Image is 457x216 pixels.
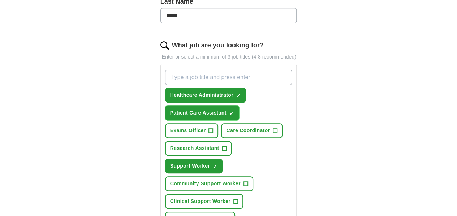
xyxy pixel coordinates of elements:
span: Healthcare Administrator [170,91,233,99]
label: What job are you looking for? [172,40,264,50]
button: Clinical Support Worker [165,194,243,209]
button: Research Assistant [165,141,232,156]
button: Patient Care Assistant✓ [165,105,239,120]
span: Clinical Support Worker [170,198,230,205]
button: Exams Officer [165,123,219,138]
input: Type a job title and press enter [165,70,292,85]
button: Community Support Worker [165,176,253,191]
span: ✓ [213,164,217,169]
button: Healthcare Administrator✓ [165,88,246,103]
button: Support Worker✓ [165,159,223,173]
button: Care Coordinator [221,123,283,138]
span: Exams Officer [170,127,206,134]
span: Research Assistant [170,144,219,152]
span: ✓ [229,111,234,116]
span: Care Coordinator [226,127,270,134]
span: Support Worker [170,162,210,170]
span: Patient Care Assistant [170,109,227,117]
span: Community Support Worker [170,180,241,187]
span: ✓ [236,93,241,99]
p: Enter or select a minimum of 3 job titles (4-8 recommended) [160,53,297,61]
img: search.png [160,41,169,50]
